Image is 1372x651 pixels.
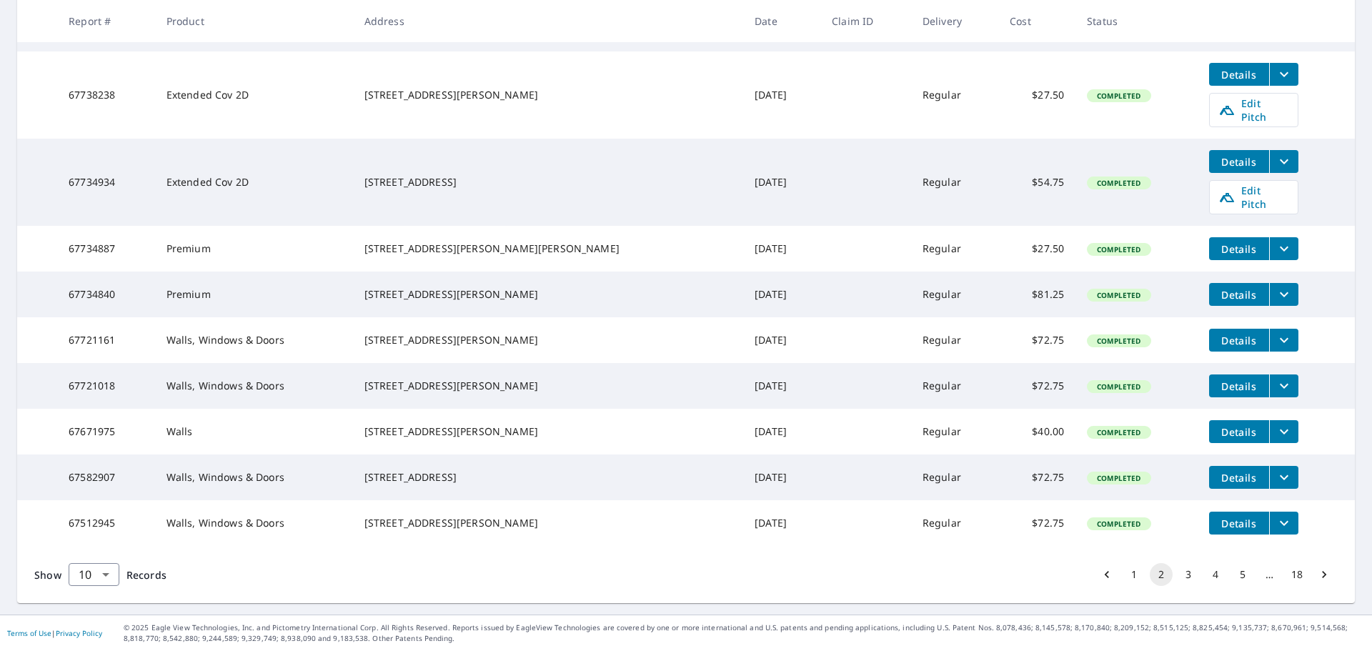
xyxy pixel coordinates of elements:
span: Details [1218,517,1261,530]
span: Details [1218,155,1261,169]
span: Completed [1088,336,1149,346]
td: Regular [911,51,998,139]
span: Details [1218,425,1261,439]
button: filesDropdownBtn-67734887 [1269,237,1298,260]
span: Completed [1088,178,1149,188]
td: $72.75 [998,454,1075,500]
td: [DATE] [743,51,820,139]
td: 67738238 [57,51,154,139]
span: Edit Pitch [1218,96,1289,124]
button: Go to next page [1313,563,1336,586]
button: Go to page 18 [1286,563,1308,586]
p: © 2025 Eagle View Technologies, Inc. and Pictometry International Corp. All Rights Reserved. Repo... [124,622,1365,644]
td: Walls [155,409,353,454]
td: Regular [911,409,998,454]
td: [DATE] [743,139,820,226]
button: detailsBtn-67582907 [1209,466,1269,489]
td: 67721018 [57,363,154,409]
button: filesDropdownBtn-67738238 [1269,63,1298,86]
td: Regular [911,317,998,363]
span: Completed [1088,473,1149,483]
span: Edit Pitch [1218,184,1289,211]
span: Details [1218,68,1261,81]
button: filesDropdownBtn-67671975 [1269,420,1298,443]
button: Go to page 4 [1204,563,1227,586]
a: Edit Pitch [1209,93,1298,127]
td: Premium [155,272,353,317]
td: Regular [911,454,998,500]
td: $81.25 [998,272,1075,317]
span: Completed [1088,382,1149,392]
span: Details [1218,379,1261,393]
button: detailsBtn-67734887 [1209,237,1269,260]
span: Records [126,568,166,582]
td: 67671975 [57,409,154,454]
td: Premium [155,226,353,272]
td: $72.75 [998,317,1075,363]
a: Terms of Use [7,628,51,638]
button: Go to page 5 [1231,563,1254,586]
td: 67734934 [57,139,154,226]
button: filesDropdownBtn-67734934 [1269,150,1298,173]
td: 67512945 [57,500,154,546]
button: Go to page 1 [1123,563,1145,586]
div: [STREET_ADDRESS][PERSON_NAME] [364,424,732,439]
button: filesDropdownBtn-67721161 [1269,329,1298,352]
div: Show 10 records [69,563,119,586]
td: Regular [911,226,998,272]
button: detailsBtn-67721161 [1209,329,1269,352]
button: detailsBtn-67734934 [1209,150,1269,173]
span: Details [1218,471,1261,484]
td: $40.00 [998,409,1075,454]
button: detailsBtn-67734840 [1209,283,1269,306]
div: [STREET_ADDRESS][PERSON_NAME] [364,88,732,102]
td: $27.50 [998,226,1075,272]
span: Completed [1088,91,1149,101]
td: [DATE] [743,272,820,317]
p: | [7,629,102,637]
div: [STREET_ADDRESS][PERSON_NAME][PERSON_NAME] [364,242,732,256]
nav: pagination navigation [1093,563,1338,586]
div: 10 [69,555,119,595]
button: filesDropdownBtn-67512945 [1269,512,1298,535]
div: [STREET_ADDRESS][PERSON_NAME] [364,379,732,393]
div: [STREET_ADDRESS] [364,175,732,189]
a: Edit Pitch [1209,180,1298,214]
button: Go to page 3 [1177,563,1200,586]
td: [DATE] [743,500,820,546]
button: filesDropdownBtn-67582907 [1269,466,1298,489]
td: [DATE] [743,363,820,409]
span: Completed [1088,290,1149,300]
td: Regular [911,139,998,226]
td: 67582907 [57,454,154,500]
td: Walls, Windows & Doors [155,363,353,409]
td: 67734887 [57,226,154,272]
td: Regular [911,500,998,546]
td: $72.75 [998,500,1075,546]
td: [DATE] [743,317,820,363]
div: [STREET_ADDRESS][PERSON_NAME] [364,333,732,347]
button: filesDropdownBtn-67721018 [1269,374,1298,397]
span: Completed [1088,427,1149,437]
div: … [1258,567,1281,582]
div: [STREET_ADDRESS][PERSON_NAME] [364,287,732,302]
td: Extended Cov 2D [155,139,353,226]
td: Walls, Windows & Doors [155,454,353,500]
td: [DATE] [743,454,820,500]
span: Details [1218,242,1261,256]
td: [DATE] [743,409,820,454]
button: detailsBtn-67738238 [1209,63,1269,86]
button: detailsBtn-67671975 [1209,420,1269,443]
span: Details [1218,334,1261,347]
button: detailsBtn-67721018 [1209,374,1269,397]
td: $54.75 [998,139,1075,226]
button: page 2 [1150,563,1173,586]
td: 67721161 [57,317,154,363]
span: Details [1218,288,1261,302]
button: detailsBtn-67512945 [1209,512,1269,535]
td: Walls, Windows & Doors [155,317,353,363]
td: [DATE] [743,226,820,272]
button: Go to previous page [1095,563,1118,586]
td: Walls, Windows & Doors [155,500,353,546]
button: filesDropdownBtn-67734840 [1269,283,1298,306]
